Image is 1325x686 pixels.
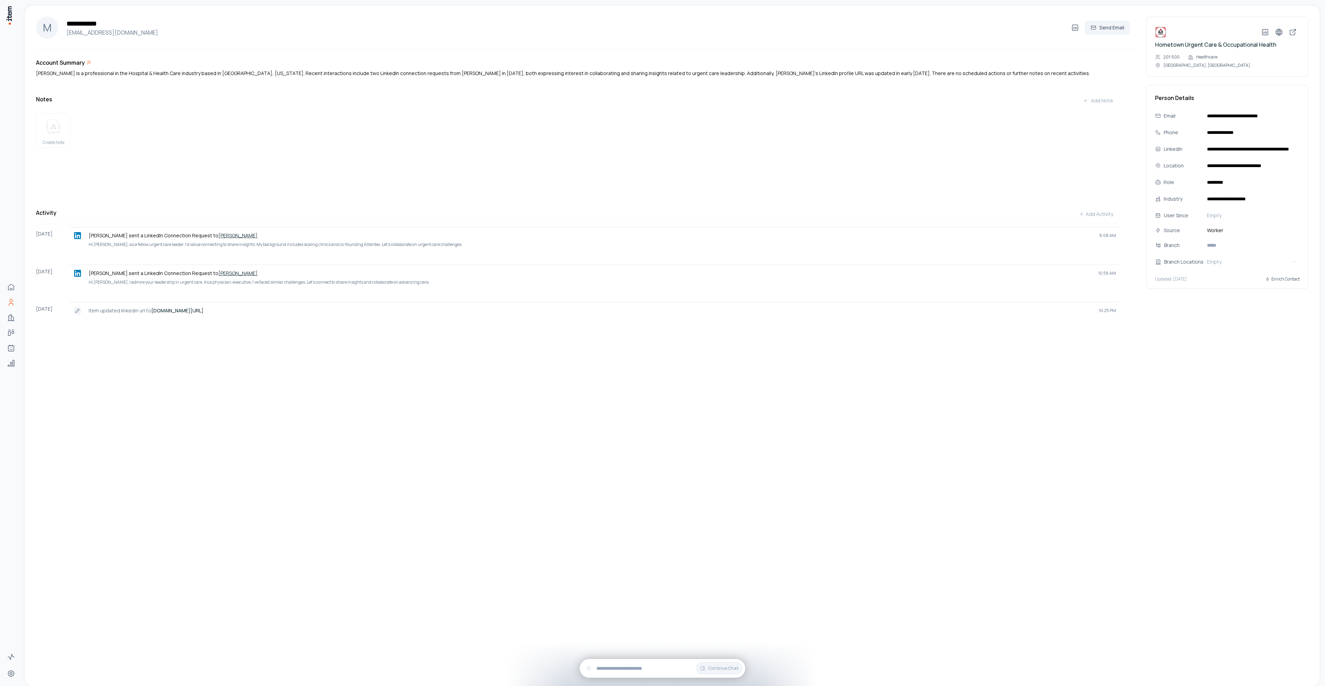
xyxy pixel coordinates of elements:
h4: [EMAIL_ADDRESS][DOMAIN_NAME] [64,28,1068,37]
p: Hi [PERSON_NAME], as a fellow urgent care leader, I’d value connecting to share insights. My back... [89,241,1116,248]
div: Branch Locations [1164,258,1208,266]
h3: Person Details [1155,94,1300,102]
div: Source [1164,227,1201,234]
button: Add Note [1077,94,1119,108]
img: linkedin logo [74,232,81,239]
div: [DATE] [36,227,69,251]
a: Analytics [4,356,18,370]
img: create note [45,119,62,134]
a: Hometown Urgent Care & Occupational Health [1155,41,1276,48]
div: User Since [1164,212,1201,219]
h3: Notes [36,95,52,103]
button: Send Email [1085,21,1130,35]
div: Phone [1164,129,1201,136]
div: M [36,17,58,39]
p: Hi [PERSON_NAME], I admire your leadership in urgent care. As a physician-executive, I’ve faced s... [89,279,1116,286]
img: Item Brain Logo [6,6,12,25]
span: Continue Chat [708,666,738,671]
p: [PERSON_NAME] sent a LinkedIn Connection Request to [89,232,1094,239]
div: Location [1164,162,1201,170]
a: Settings [4,667,18,680]
span: Worker [1204,227,1300,234]
div: Industry [1164,195,1201,203]
div: Add Note [1083,97,1113,104]
button: Empty [1204,210,1300,221]
a: Agents [4,341,18,355]
h3: Activity [36,209,56,217]
a: [PERSON_NAME] [218,232,258,239]
h3: Account Summary [36,58,85,67]
span: 8:08 AM [1099,233,1116,238]
div: [PERSON_NAME] is a professional in the Hospital & Health Care industry based in [GEOGRAPHIC_DATA]... [36,70,1119,77]
a: People [4,295,18,309]
div: Email [1164,112,1201,120]
p: [GEOGRAPHIC_DATA], [GEOGRAPHIC_DATA] [1163,63,1250,68]
div: Continue Chat [580,659,745,678]
button: Continue Chat [696,662,742,675]
p: Item updated linkedin url to [89,307,1093,314]
a: Companies [4,311,18,324]
button: Enrich Contact [1265,273,1300,285]
a: [PERSON_NAME] [218,270,258,276]
button: Add Activity [1073,207,1119,221]
div: LinkedIn [1164,145,1201,153]
span: 10:25 PM [1099,308,1116,313]
div: Role [1164,179,1201,186]
p: 201-500 [1163,54,1180,60]
div: [DATE] [36,265,69,289]
span: 10:58 AM [1098,271,1116,276]
p: [PERSON_NAME] sent a LinkedIn Connection Request to [89,270,1093,277]
span: Create Note [43,140,64,145]
div: Branch [1164,241,1208,249]
a: Activity [4,650,18,664]
strong: [DOMAIN_NAME][URL] [151,307,204,314]
p: Healthcare [1196,54,1217,60]
a: Home [4,280,18,294]
a: Deals [4,326,18,340]
img: Hometown Urgent Care & Occupational Health [1155,27,1166,38]
p: Updated: [DATE] [1155,276,1187,282]
button: create noteCreate Note [36,113,71,148]
span: Empty [1207,212,1222,219]
div: [DATE] [36,302,69,319]
img: linkedin logo [74,270,81,277]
